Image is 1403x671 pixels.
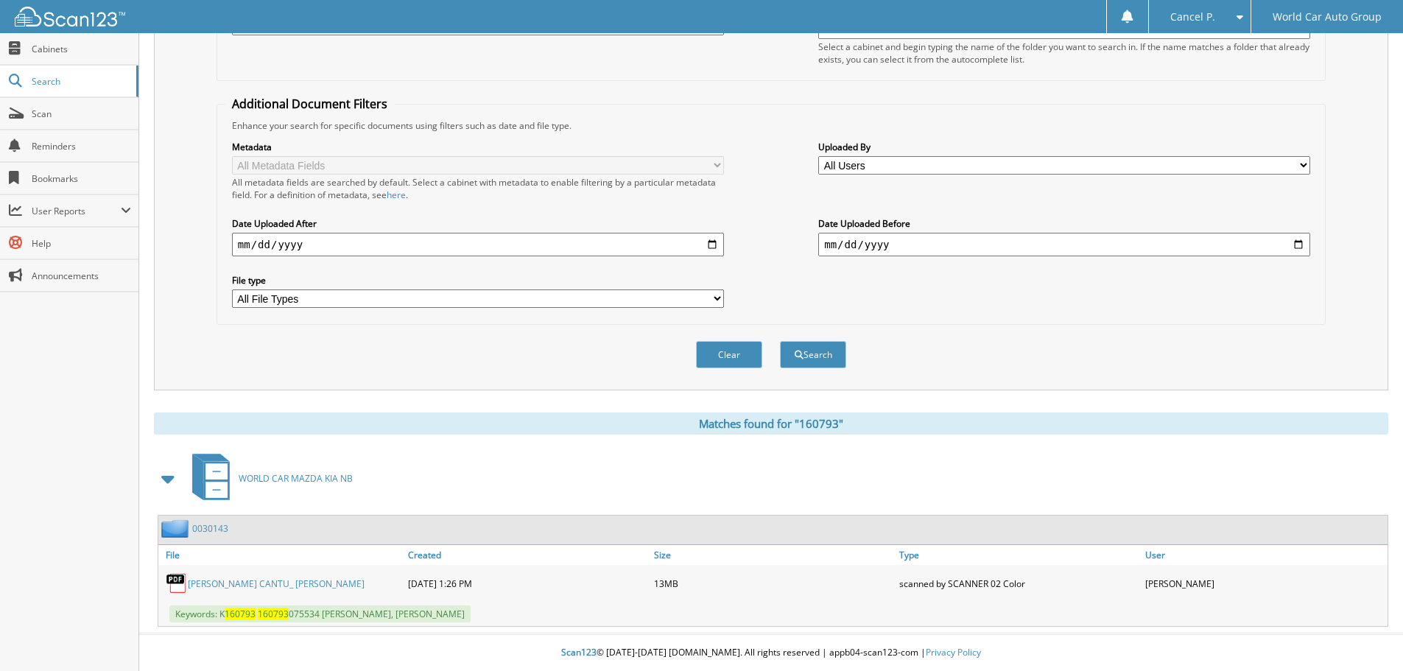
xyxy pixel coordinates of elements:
img: scan123-logo-white.svg [15,7,125,27]
span: 160793 [225,608,256,620]
div: Select a cabinet and begin typing the name of the folder you want to search in. If the name match... [818,41,1310,66]
span: Search [32,75,129,88]
span: WORLD CAR MAZDA KIA NB [239,472,353,485]
label: Date Uploaded After [232,217,724,230]
label: Date Uploaded Before [818,217,1310,230]
a: Size [650,545,896,565]
button: Search [780,341,846,368]
a: [PERSON_NAME] CANTU_ [PERSON_NAME] [188,577,365,590]
span: Scan123 [561,646,597,658]
span: Bookmarks [32,172,131,185]
a: Privacy Policy [926,646,981,658]
img: folder2.png [161,519,192,538]
span: User Reports [32,205,121,217]
div: scanned by SCANNER 02 Color [896,569,1142,598]
div: All metadata fields are searched by default. Select a cabinet with metadata to enable filtering b... [232,176,724,201]
div: [DATE] 1:26 PM [404,569,650,598]
button: Clear [696,341,762,368]
span: 160793 [258,608,289,620]
label: File type [232,274,724,287]
legend: Additional Document Filters [225,96,395,112]
a: here [387,189,406,201]
div: 13MB [650,569,896,598]
span: Keywords: K 075534 [PERSON_NAME], [PERSON_NAME] [169,605,471,622]
label: Uploaded By [818,141,1310,153]
span: Cancel P. [1170,13,1215,21]
div: Matches found for "160793" [154,412,1388,435]
span: Reminders [32,140,131,152]
a: 0030143 [192,522,228,535]
div: © [DATE]-[DATE] [DOMAIN_NAME]. All rights reserved | appb04-scan123-com | [139,635,1403,671]
div: Enhance your search for specific documents using filters such as date and file type. [225,119,1318,132]
div: [PERSON_NAME] [1142,569,1388,598]
label: Metadata [232,141,724,153]
span: Scan [32,108,131,120]
input: end [818,233,1310,256]
a: Created [404,545,650,565]
a: Type [896,545,1142,565]
img: PDF.png [166,572,188,594]
span: Help [32,237,131,250]
span: World Car Auto Group [1273,13,1382,21]
a: User [1142,545,1388,565]
a: WORLD CAR MAZDA KIA NB [183,449,353,507]
span: Cabinets [32,43,131,55]
a: File [158,545,404,565]
span: Announcements [32,270,131,282]
input: start [232,233,724,256]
